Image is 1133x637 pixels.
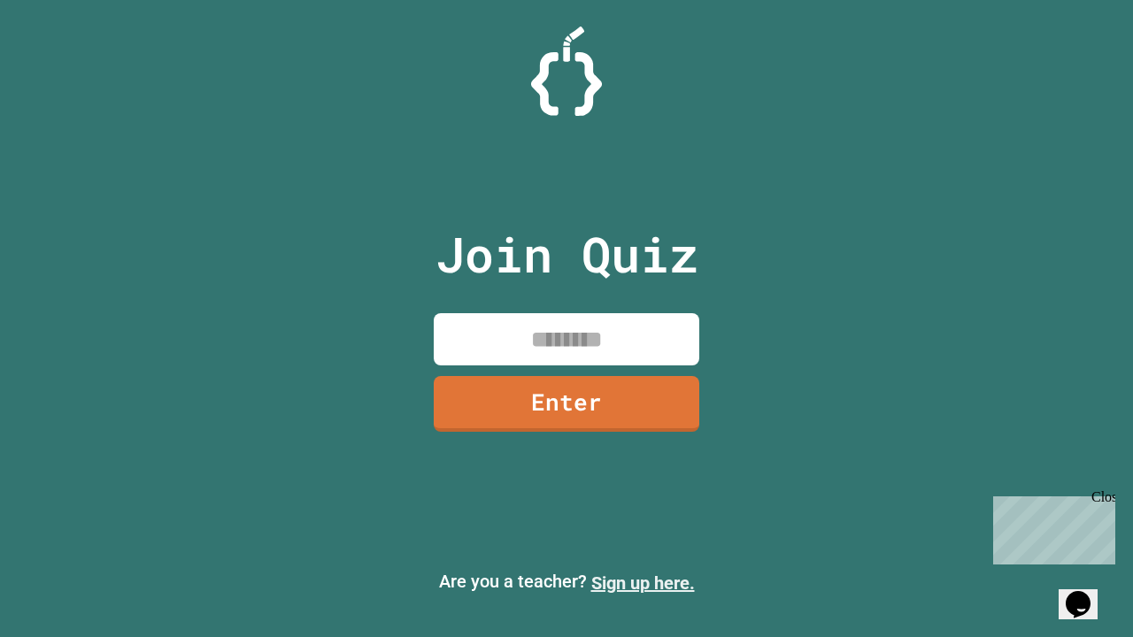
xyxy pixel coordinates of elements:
a: Enter [434,376,699,432]
p: Join Quiz [435,218,698,291]
img: Logo.svg [531,27,602,116]
iframe: chat widget [986,489,1115,564]
p: Are you a teacher? [14,568,1119,596]
iframe: chat widget [1059,566,1115,619]
div: Chat with us now!Close [7,7,122,112]
a: Sign up here. [591,572,695,594]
